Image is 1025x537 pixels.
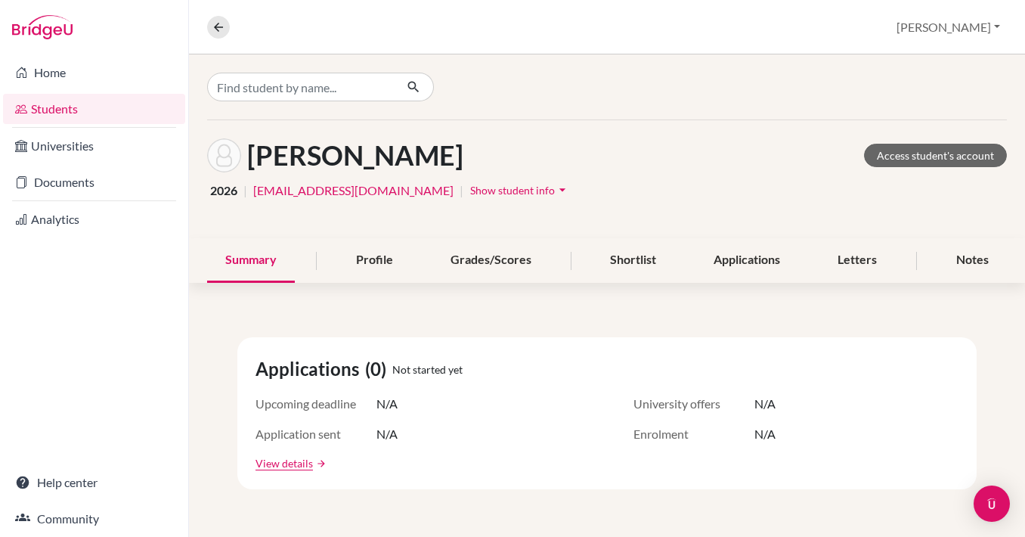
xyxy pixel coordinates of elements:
div: Applications [695,238,798,283]
a: Help center [3,467,185,498]
span: Not started yet [392,362,463,377]
span: | [460,182,463,200]
a: arrow_forward [313,458,327,469]
span: 2026 [210,182,237,200]
a: Access student's account [864,144,1007,167]
div: Summary [207,238,295,283]
span: Applications [255,355,365,383]
button: Show student infoarrow_drop_down [469,178,571,202]
img: Bridge-U [12,15,73,39]
span: N/A [376,395,398,413]
input: Find student by name... [207,73,395,101]
button: [PERSON_NAME] [890,13,1007,42]
img: Yuxuan WANG's avatar [207,138,241,172]
div: Letters [819,238,895,283]
i: arrow_drop_down [555,182,570,197]
h1: [PERSON_NAME] [247,139,463,172]
div: Notes [938,238,1007,283]
span: Application sent [255,425,376,443]
a: View details [255,455,313,471]
a: Analytics [3,204,185,234]
span: N/A [754,395,776,413]
div: Shortlist [592,238,674,283]
div: Open Intercom Messenger [974,486,1010,522]
a: Students [3,94,185,124]
a: Documents [3,167,185,197]
a: Home [3,57,185,88]
a: Universities [3,131,185,161]
div: Grades/Scores [432,238,550,283]
span: Upcoming deadline [255,395,376,413]
span: N/A [376,425,398,443]
span: (0) [365,355,392,383]
a: [EMAIL_ADDRESS][DOMAIN_NAME] [253,182,454,200]
a: Community [3,504,185,534]
span: Enrolment [633,425,754,443]
span: | [243,182,247,200]
span: University offers [633,395,754,413]
span: Show student info [470,184,555,197]
div: Profile [338,238,411,283]
span: N/A [754,425,776,443]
